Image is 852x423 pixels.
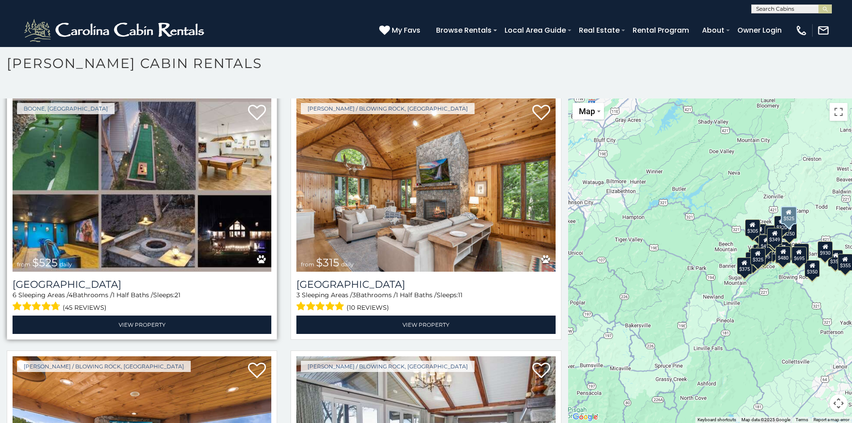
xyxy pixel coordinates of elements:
span: 3 [352,291,356,299]
a: Open this area in Google Maps (opens a new window) [570,411,600,423]
a: Browse Rentals [432,22,496,38]
img: mail-regular-white.png [817,24,830,37]
span: daily [341,261,354,268]
img: phone-regular-white.png [795,24,808,37]
a: Boone, [GEOGRAPHIC_DATA] [17,103,115,114]
div: $355 [828,249,843,266]
div: $325 [750,248,766,265]
span: 11 [458,291,462,299]
span: $525 [32,256,58,269]
span: 4 [69,291,73,299]
a: [PERSON_NAME] / Blowing Rock, [GEOGRAPHIC_DATA] [301,103,475,114]
a: View Property [13,316,271,334]
h3: Wildlife Manor [13,278,271,291]
div: $250 [782,222,797,239]
span: Map [579,107,595,116]
img: Wildlife Manor [13,98,271,272]
div: $330 [745,252,761,269]
span: Map data ©2025 Google [741,417,790,422]
div: $350 [805,260,820,277]
span: 21 [175,291,180,299]
a: Terms [796,417,808,422]
span: $315 [316,256,339,269]
a: View Property [296,316,555,334]
a: [GEOGRAPHIC_DATA] [13,278,271,291]
span: 1 Half Baths / [396,291,437,299]
div: $315 [775,246,790,263]
a: Wildlife Manor from $525 daily [13,98,271,272]
a: Owner Login [733,22,786,38]
a: Add to favorites [248,362,266,380]
span: from [301,261,314,268]
a: My Favs [379,25,423,36]
span: (10 reviews) [347,302,389,313]
img: Google [570,411,600,423]
div: $695 [792,246,807,263]
span: 1 Half Baths / [112,291,153,299]
div: $225 [766,241,781,258]
div: $410 [758,235,774,252]
a: Real Estate [574,22,624,38]
a: Report a map error [813,417,849,422]
button: Toggle fullscreen view [830,103,848,121]
button: Change map style [573,103,604,120]
a: Add to favorites [532,104,550,123]
span: 3 [296,291,300,299]
a: Local Area Guide [500,22,570,38]
div: $565 [765,225,780,242]
a: Rental Program [628,22,694,38]
div: $380 [793,243,809,260]
div: $525 [781,206,797,224]
a: Add to favorites [248,104,266,123]
a: [PERSON_NAME] / Blowing Rock, [GEOGRAPHIC_DATA] [301,361,475,372]
div: $320 [774,215,789,232]
div: Sleeping Areas / Bathrooms / Sleeps: [296,291,555,313]
a: [PERSON_NAME] / Blowing Rock, [GEOGRAPHIC_DATA] [17,361,191,372]
img: White-1-2.png [22,17,208,44]
button: Map camera controls [830,394,848,412]
h3: Chimney Island [296,278,555,291]
a: Chimney Island from $315 daily [296,98,555,272]
div: $305 [745,219,760,236]
span: daily [60,261,72,268]
div: $349 [767,228,782,245]
div: Sleeping Areas / Bathrooms / Sleeps: [13,291,271,313]
a: About [698,22,729,38]
span: My Favs [392,25,420,36]
div: $480 [775,246,791,263]
img: Chimney Island [296,98,555,272]
span: (45 reviews) [63,302,107,313]
div: $375 [737,257,752,274]
span: 6 [13,291,17,299]
button: Keyboard shortcuts [698,417,736,423]
a: [GEOGRAPHIC_DATA] [296,278,555,291]
a: Add to favorites [532,362,550,380]
span: from [17,261,30,268]
div: $395 [776,241,791,258]
div: $210 [766,230,782,247]
div: $930 [818,241,833,258]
